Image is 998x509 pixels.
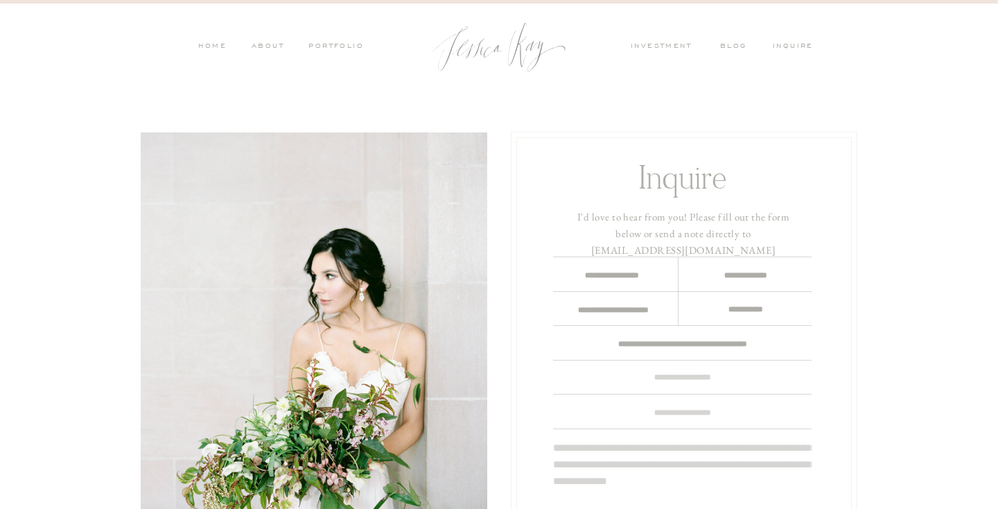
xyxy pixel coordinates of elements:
[198,41,227,53] a: HOME
[568,157,796,193] h1: Inquire
[248,41,284,53] a: ABOUT
[773,41,820,53] a: inquire
[306,41,364,53] a: PORTFOLIO
[720,41,756,53] a: blog
[631,41,699,53] a: investment
[568,209,799,250] h3: I'd love to hear from you! Please fill out the form below or send a note directly to [EMAIL_ADDRE...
